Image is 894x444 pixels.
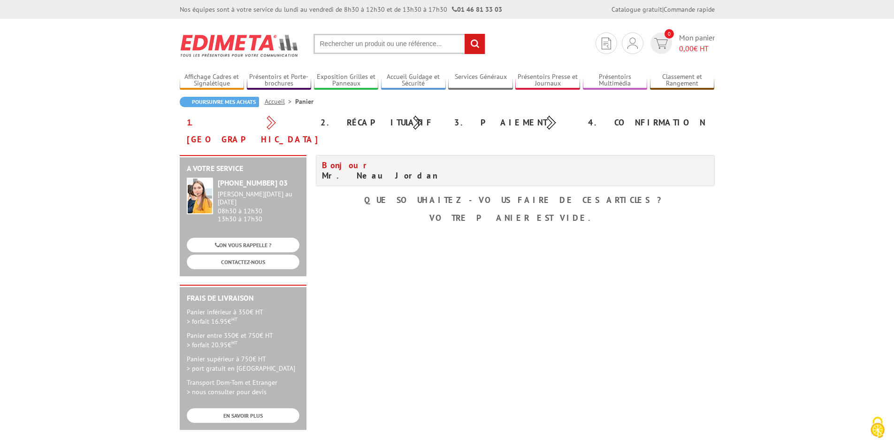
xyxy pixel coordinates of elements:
a: ON VOUS RAPPELLE ? [187,238,299,252]
div: 08h30 à 12h30 13h30 à 17h30 [218,190,299,223]
li: Panier [295,97,313,106]
span: Mon panier [679,32,715,54]
img: widget-service.jpg [187,178,213,214]
p: Panier inférieur à 350€ HT [187,307,299,326]
p: Panier supérieur à 750€ HT [187,354,299,373]
div: Nos équipes sont à votre service du lundi au vendredi de 8h30 à 12h30 et de 13h30 à 17h30 [180,5,502,14]
div: 3. Paiement [447,114,581,131]
b: Votre panier est vide. [429,212,601,223]
span: > nous consulter pour devis [187,388,267,396]
sup: HT [231,339,237,346]
span: 0 [665,29,674,39]
div: 1. [GEOGRAPHIC_DATA] [180,114,313,148]
strong: 01 46 81 33 03 [452,5,502,14]
a: Exposition Grilles et Panneaux [314,73,379,88]
a: Présentoirs Presse et Journaux [515,73,580,88]
a: Catalogue gratuit [611,5,662,14]
h2: A votre service [187,164,299,173]
p: Transport Dom-Tom et Etranger [187,378,299,397]
h2: Frais de Livraison [187,294,299,303]
a: Classement et Rangement [650,73,715,88]
a: EN SAVOIR PLUS [187,408,299,423]
input: Rechercher un produit ou une référence... [313,34,485,54]
img: devis rapide [627,38,638,49]
a: Affichage Cadres et Signalétique [180,73,245,88]
div: [PERSON_NAME][DATE] au [DATE] [218,190,299,206]
span: 0,00 [679,44,694,53]
a: Commande rapide [664,5,715,14]
h4: Mr. Neau Jordan [322,160,508,181]
a: Accueil [265,97,295,106]
p: Panier entre 350€ et 750€ HT [187,331,299,350]
img: devis rapide [654,38,668,49]
a: Poursuivre mes achats [180,97,259,107]
strong: [PHONE_NUMBER] 03 [218,178,288,187]
img: devis rapide [602,38,611,49]
input: rechercher [465,34,485,54]
span: > forfait 20.95€ [187,341,237,349]
a: Présentoirs Multimédia [583,73,648,88]
div: 2. Récapitulatif [313,114,447,131]
div: 4. Confirmation [581,114,715,131]
sup: HT [231,316,237,322]
img: Edimeta [180,28,299,63]
div: | [611,5,715,14]
a: Services Généraux [448,73,513,88]
img: Cookies (fenêtre modale) [866,416,889,439]
span: > forfait 16.95€ [187,317,237,326]
b: Que souhaitez-vous faire de ces articles ? [364,195,666,205]
span: > port gratuit en [GEOGRAPHIC_DATA] [187,364,295,373]
a: CONTACTEZ-NOUS [187,255,299,269]
span: Bonjour [322,160,372,171]
a: devis rapide 0 Mon panier 0,00€ HT [648,32,715,54]
a: Accueil Guidage et Sécurité [381,73,446,88]
a: Présentoirs et Porte-brochures [247,73,312,88]
button: Cookies (fenêtre modale) [861,412,894,444]
span: € HT [679,43,715,54]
